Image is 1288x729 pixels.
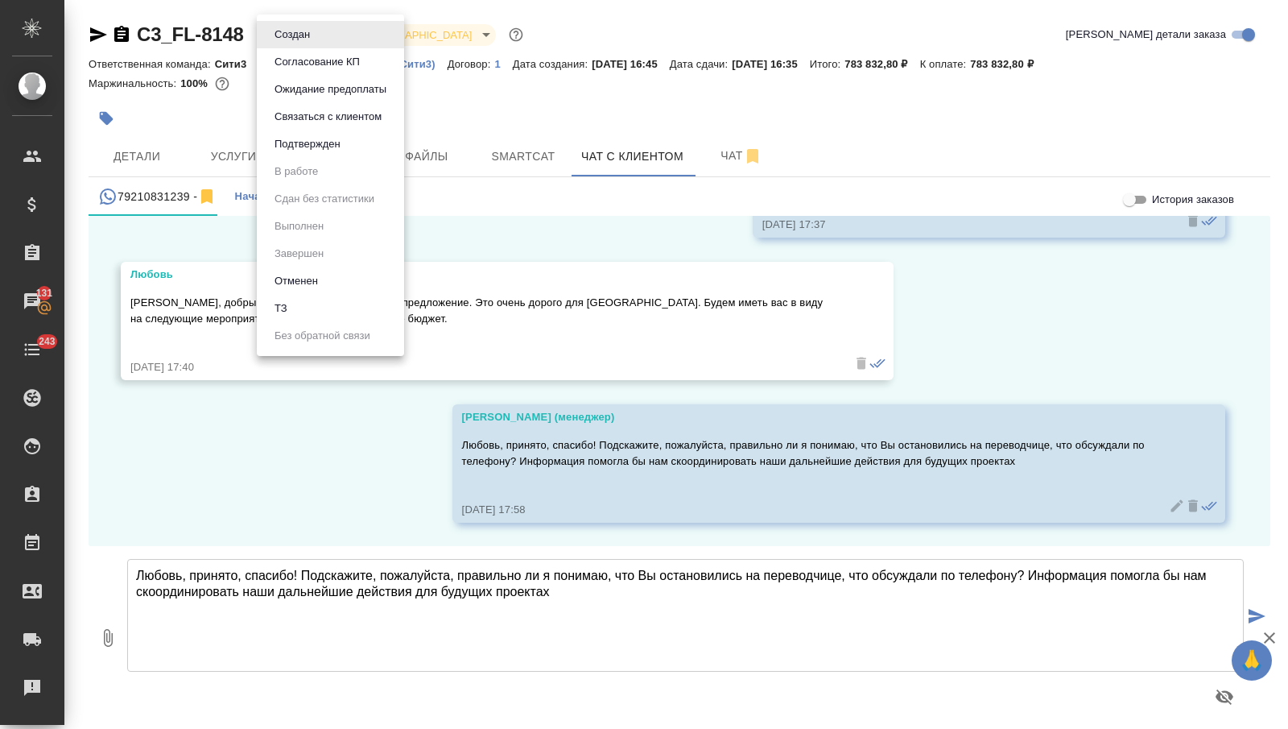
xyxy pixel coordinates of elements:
button: Без обратной связи [270,327,375,345]
button: Выполнен [270,217,328,235]
button: Подтвержден [270,135,345,153]
button: Ожидание предоплаты [270,81,391,98]
button: Завершен [270,245,328,263]
button: В работе [270,163,323,180]
button: Отменен [270,272,323,290]
button: Согласование КП [270,53,365,71]
button: ТЗ [270,300,292,317]
button: Создан [270,26,315,43]
button: Сдан без статистики [270,190,379,208]
button: Связаться с клиентом [270,108,386,126]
